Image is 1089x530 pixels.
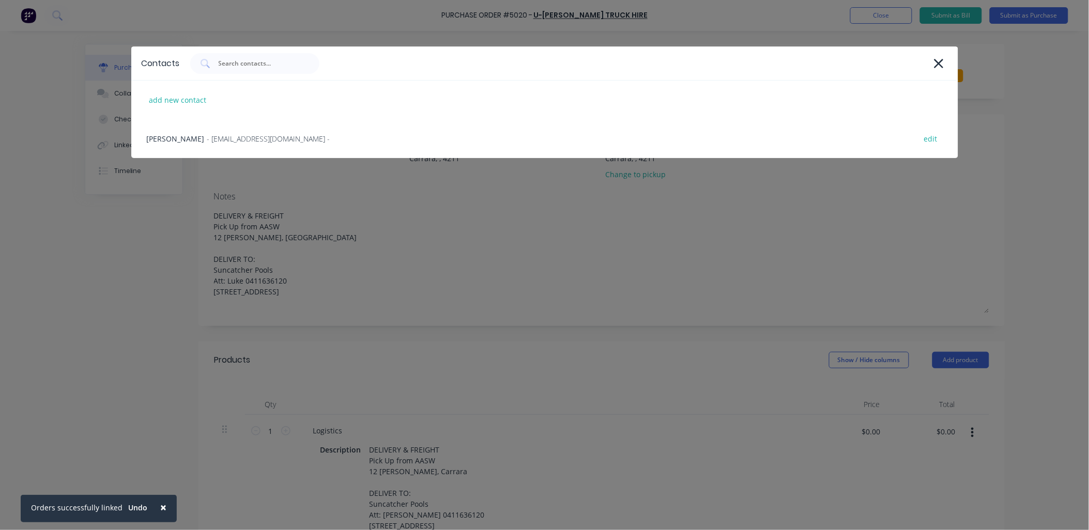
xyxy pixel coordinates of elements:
[919,131,943,147] div: edit
[122,500,153,516] button: Undo
[31,502,122,513] div: Orders successfully linked
[150,495,177,520] button: Close
[144,92,212,108] div: add new contact
[218,58,303,69] input: Search contacts...
[160,500,166,515] span: ×
[207,133,330,144] span: - [EMAIL_ADDRESS][DOMAIN_NAME] -
[142,57,180,70] div: Contacts
[131,119,958,158] div: [PERSON_NAME]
